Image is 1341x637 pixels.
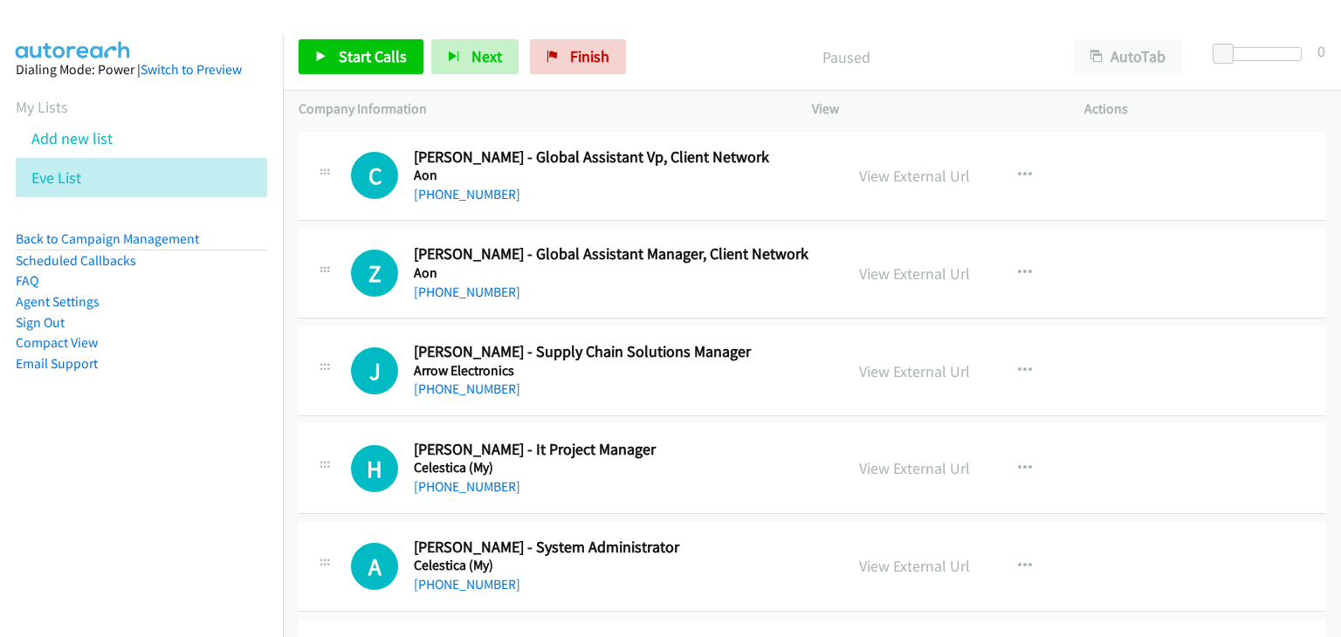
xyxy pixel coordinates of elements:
[16,293,100,310] a: Agent Settings
[414,440,822,460] h2: [PERSON_NAME] - It Project Manager
[299,99,781,120] p: Company Information
[16,334,98,351] a: Compact View
[1317,39,1325,63] div: 0
[859,166,970,186] a: View External Url
[530,39,626,74] a: Finish
[351,250,398,297] h1: Z
[859,556,970,576] a: View External Url
[16,272,38,289] a: FAQ
[351,347,398,394] div: The call is yet to be attempted
[351,152,398,199] div: The call is yet to be attempted
[570,46,609,66] span: Finish
[650,45,1042,69] p: Paused
[414,380,520,397] a: [PHONE_NUMBER]
[31,128,113,148] a: Add new list
[351,543,398,590] h1: A
[414,576,520,592] a: [PHONE_NUMBER]
[414,362,822,380] h5: Arrow Electronics
[16,97,68,117] a: My Lists
[1221,47,1302,61] div: Delay between calls (in seconds)
[812,99,1053,120] p: View
[859,361,970,381] a: View External Url
[351,347,398,394] h1: J
[414,342,822,362] h2: [PERSON_NAME] - Supply Chain Solutions Manager
[414,459,822,476] h5: Celestica (My)
[299,39,423,74] a: Start Calls
[351,152,398,199] h1: C
[414,147,822,168] h2: [PERSON_NAME] - Global Assistant Vp, Client Network
[414,167,822,184] h5: Aon
[16,59,267,80] div: Dialing Mode: Power |
[414,244,822,264] h2: [PERSON_NAME] - Global Assistant Manager, Client Network
[414,538,822,558] h2: [PERSON_NAME] - System Administrator
[16,230,199,247] a: Back to Campaign Management
[1084,99,1325,120] p: Actions
[351,445,398,492] h1: H
[339,46,407,66] span: Start Calls
[431,39,519,74] button: Next
[1074,39,1182,74] button: AutoTab
[16,252,136,269] a: Scheduled Callbacks
[414,557,822,574] h5: Celestica (My)
[414,284,520,300] a: [PHONE_NUMBER]
[414,186,520,202] a: [PHONE_NUMBER]
[414,478,520,495] a: [PHONE_NUMBER]
[859,458,970,478] a: View External Url
[16,355,98,372] a: Email Support
[1291,249,1341,387] iframe: Resource Center
[351,250,398,297] div: The call is yet to be attempted
[414,264,822,282] h5: Aon
[859,264,970,284] a: View External Url
[16,314,65,331] a: Sign Out
[31,168,81,188] a: Eve List
[141,61,242,78] a: Switch to Preview
[471,46,502,66] span: Next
